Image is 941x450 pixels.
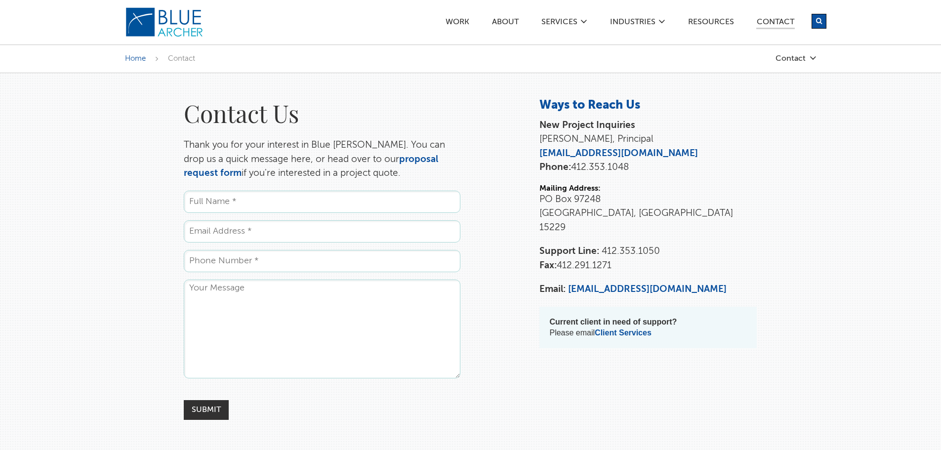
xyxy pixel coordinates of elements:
[184,138,460,181] p: Thank you for your interest in Blue [PERSON_NAME]. You can drop us a quick message here, or head ...
[491,18,519,29] a: ABOUT
[539,285,566,294] strong: Email:
[610,18,656,29] a: Industries
[549,318,677,326] strong: Current client in need of support?
[168,55,195,62] span: Contact
[718,54,817,63] a: Contact
[539,163,571,172] strong: Phone:
[539,149,698,158] a: [EMAIL_ADDRESS][DOMAIN_NAME]
[539,121,635,130] strong: New Project Inquiries
[125,7,204,38] img: Blue Archer Logo
[539,245,757,273] p: 412.291.1271
[125,55,146,62] a: Home
[539,246,599,256] strong: Support Line:
[539,185,601,193] strong: Mailing Address:
[549,317,747,338] p: Please email
[445,18,470,29] a: Work
[184,98,460,128] h1: Contact Us
[539,119,757,175] p: [PERSON_NAME], Principal 412.353.1048
[602,246,660,256] span: 412.353.1050
[539,98,757,114] h3: Ways to Reach Us
[756,18,795,29] a: Contact
[568,285,727,294] a: [EMAIL_ADDRESS][DOMAIN_NAME]
[184,191,460,213] input: Full Name *
[595,328,652,337] a: Client Services
[184,220,460,243] input: Email Address *
[184,400,229,420] input: Submit
[688,18,735,29] a: Resources
[539,261,557,270] strong: Fax:
[539,193,757,235] p: PO Box 97248 [GEOGRAPHIC_DATA], [GEOGRAPHIC_DATA] 15229
[184,250,460,272] input: Phone Number *
[541,18,578,29] a: SERVICES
